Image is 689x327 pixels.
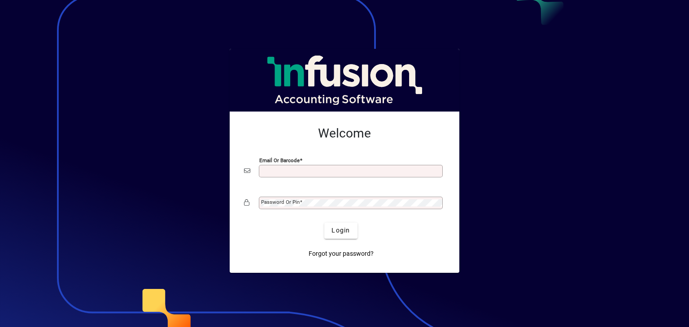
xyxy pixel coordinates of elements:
[244,126,445,141] h2: Welcome
[324,223,357,239] button: Login
[261,199,300,205] mat-label: Password or Pin
[309,249,374,258] span: Forgot your password?
[331,226,350,235] span: Login
[259,157,300,163] mat-label: Email or Barcode
[305,246,377,262] a: Forgot your password?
